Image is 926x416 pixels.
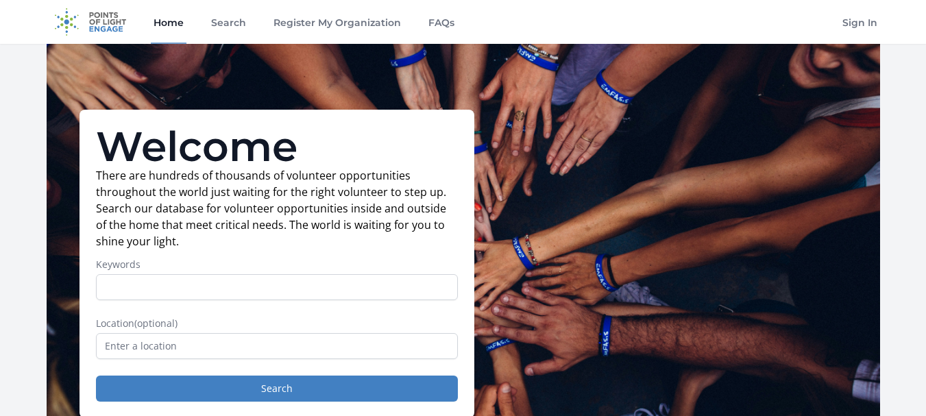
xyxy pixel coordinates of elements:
[96,167,458,249] p: There are hundreds of thousands of volunteer opportunities throughout the world just waiting for ...
[96,333,458,359] input: Enter a location
[96,376,458,402] button: Search
[96,258,458,271] label: Keywords
[96,317,458,330] label: Location
[134,317,178,330] span: (optional)
[96,126,458,167] h1: Welcome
